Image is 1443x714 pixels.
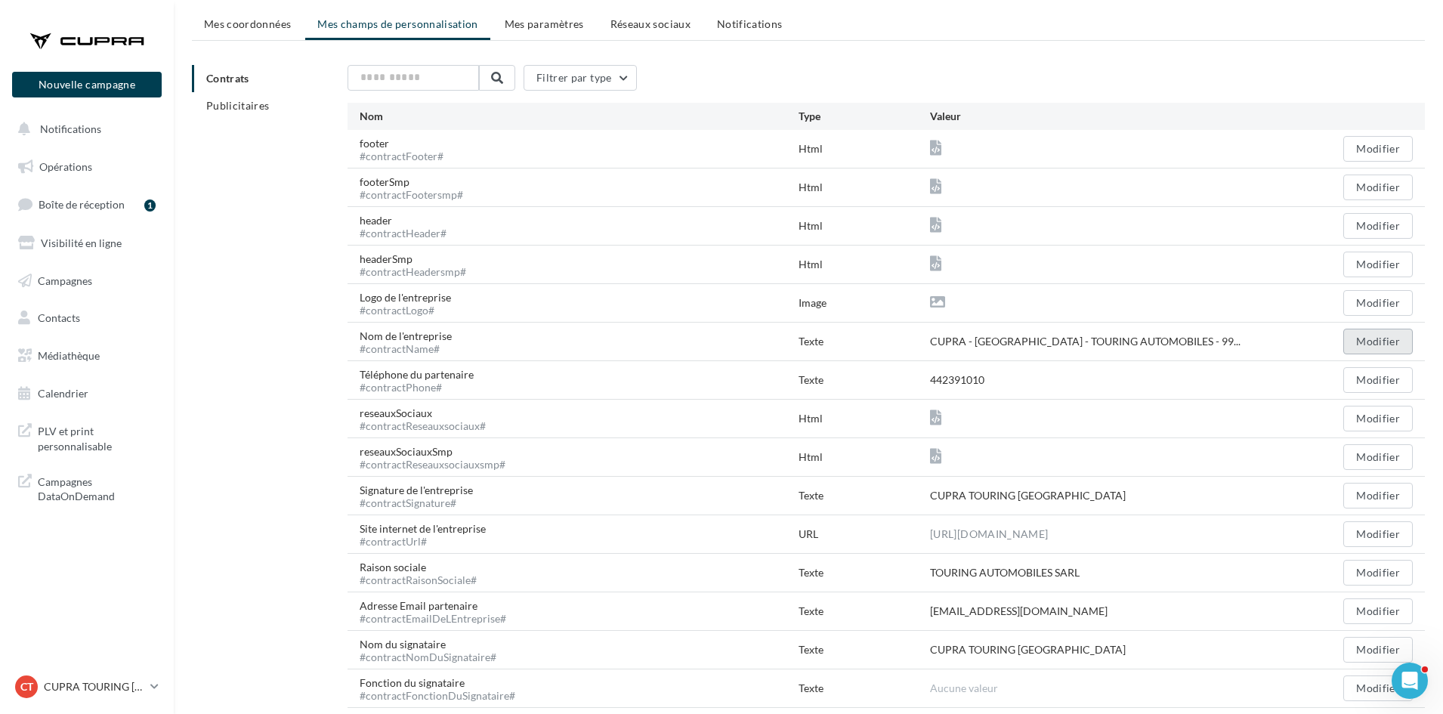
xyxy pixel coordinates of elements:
div: Html [799,141,930,156]
button: Nouvelle campagne [12,72,162,97]
div: Texte [799,488,930,503]
a: [URL][DOMAIN_NAME] [930,525,1048,543]
button: Modifier [1343,560,1413,586]
button: Modifier [1343,406,1413,431]
div: Fonction du signataire [360,675,527,701]
button: Modifier [1343,675,1413,701]
iframe: Intercom live chat [1392,663,1428,699]
span: Mes paramètres [505,17,584,30]
div: Html [799,450,930,465]
span: Calendrier [38,387,88,400]
div: [EMAIL_ADDRESS][DOMAIN_NAME] [930,604,1108,619]
div: Adresse Email partenaire [360,598,518,624]
div: Texte [799,642,930,657]
span: Médiathèque [38,349,100,362]
button: Filtrer par type [524,65,637,91]
div: #contractPhone# [360,382,474,393]
button: Notifications [9,113,159,145]
div: header [360,213,459,239]
span: Opérations [39,160,92,173]
div: Html [799,218,930,233]
div: Site internet de l'entreprise [360,521,498,547]
div: #contractHeader# [360,228,446,239]
div: #contractHeadersmp# [360,267,466,277]
span: Boîte de réception [39,198,125,211]
div: Html [799,411,930,426]
span: Campagnes DataOnDemand [38,471,156,504]
div: Logo de l'entreprise [360,290,463,316]
a: Visibilité en ligne [9,227,165,259]
div: Signature de l'entreprise [360,483,485,508]
button: Modifier [1343,136,1413,162]
div: #contractFootersmp# [360,190,463,200]
p: CUPRA TOURING [GEOGRAPHIC_DATA] [44,679,144,694]
div: Nom de l'entreprise [360,329,464,354]
div: Texte [799,681,930,696]
div: 1 [144,199,156,212]
a: Médiathèque [9,340,165,372]
span: PLV et print personnalisable [38,421,156,453]
button: Modifier [1343,290,1413,316]
div: #contractFooter# [360,151,443,162]
span: Contacts [38,311,80,324]
div: Html [799,180,930,195]
div: #contractFonctionDuSignataire# [360,691,515,701]
div: #contractEmailDeLEntreprise# [360,614,506,624]
div: Raison sociale [360,560,489,586]
span: Notifications [40,122,101,135]
div: #contractReseauxsociaux# [360,421,486,431]
a: Campagnes DataOnDemand [9,465,165,510]
button: Modifier [1343,637,1413,663]
div: Texte [799,565,930,580]
span: CUPRA - [GEOGRAPHIC_DATA] - TOURING AUTOMOBILES - 99... [930,334,1241,349]
div: Téléphone du partenaire [360,367,486,393]
div: #contractUrl# [360,536,486,547]
span: Campagnes [38,274,92,286]
span: Publicitaires [206,99,270,112]
a: Contacts [9,302,165,334]
button: Modifier [1343,252,1413,277]
div: Valeur [930,109,1281,124]
button: Modifier [1343,213,1413,239]
div: Image [799,295,930,311]
a: Opérations [9,151,165,183]
div: #contractName# [360,344,452,354]
div: URL [799,527,930,542]
a: CT CUPRA TOURING [GEOGRAPHIC_DATA] [12,672,162,701]
button: Modifier [1343,367,1413,393]
div: footerSmp [360,175,475,200]
div: #contractSignature# [360,498,473,508]
div: #contractLogo# [360,305,451,316]
div: Type [799,109,930,124]
div: 442391010 [930,372,984,388]
div: CUPRA TOURING [GEOGRAPHIC_DATA] [930,642,1126,657]
button: Modifier [1343,175,1413,200]
a: Campagnes [9,265,165,297]
button: Modifier [1343,329,1413,354]
div: Texte [799,372,930,388]
div: TOURING AUTOMOBILES SARL [930,565,1080,580]
a: PLV et print personnalisable [9,415,165,459]
div: Nom [360,109,799,124]
span: Mes coordonnées [204,17,291,30]
div: #contractRaisonSociale# [360,575,477,586]
div: CUPRA TOURING [GEOGRAPHIC_DATA] [930,488,1126,503]
div: #contractNomDuSignataire# [360,652,496,663]
span: Notifications [717,17,783,30]
a: Boîte de réception1 [9,188,165,221]
span: CT [20,679,33,694]
div: #contractReseauxsociauxsmp# [360,459,505,470]
div: Nom du signataire [360,637,508,663]
span: Aucune valeur [930,682,998,694]
span: Visibilité en ligne [41,236,122,249]
div: Texte [799,604,930,619]
span: Réseaux sociaux [610,17,691,30]
div: headerSmp [360,252,478,277]
div: Texte [799,334,930,349]
div: Html [799,257,930,272]
button: Modifier [1343,521,1413,547]
div: footer [360,136,456,162]
button: Modifier [1343,483,1413,508]
button: Modifier [1343,598,1413,624]
div: reseauxSociaux [360,406,498,431]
